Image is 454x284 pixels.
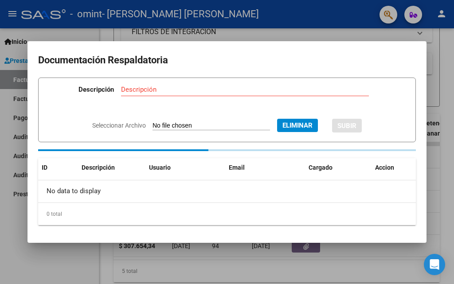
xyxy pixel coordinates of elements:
[38,203,416,225] div: 0 total
[424,254,445,275] div: Open Intercom Messenger
[277,119,318,132] button: Eliminar
[225,158,305,177] datatable-header-cell: Email
[78,85,114,95] p: Descripción
[305,158,372,177] datatable-header-cell: Cargado
[332,119,362,132] button: SUBIR
[38,180,416,202] div: No data to display
[282,121,313,129] span: Eliminar
[337,122,356,130] span: SUBIR
[92,122,146,129] span: Seleccionar Archivo
[149,164,171,171] span: Usuario
[145,158,225,177] datatable-header-cell: Usuario
[309,164,333,171] span: Cargado
[229,164,245,171] span: Email
[375,164,394,171] span: Accion
[38,52,416,69] h2: Documentación Respaldatoria
[38,158,78,177] datatable-header-cell: ID
[78,158,145,177] datatable-header-cell: Descripción
[372,158,416,177] datatable-header-cell: Accion
[42,164,47,171] span: ID
[82,164,115,171] span: Descripción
